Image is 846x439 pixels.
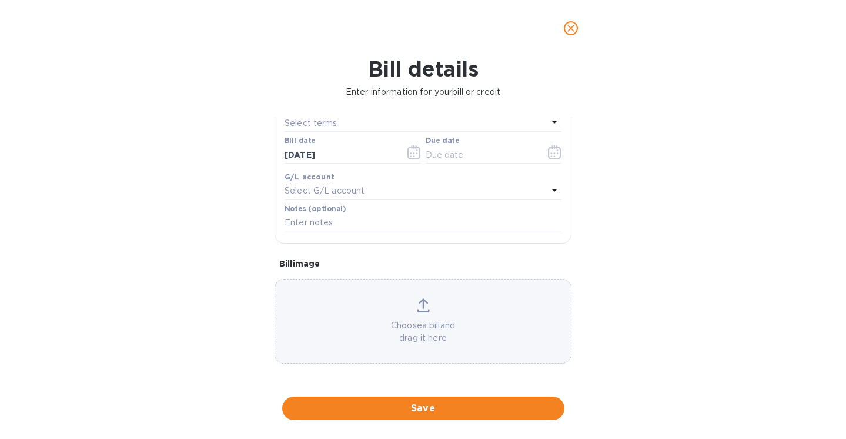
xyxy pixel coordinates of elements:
h1: Bill details [9,56,837,81]
p: Choose a bill and drag it here [275,320,571,344]
input: Select date [285,146,396,164]
p: Select terms [285,117,337,129]
input: Enter notes [285,214,561,232]
button: Save [282,397,564,420]
input: Due date [426,146,537,164]
b: G/L account [285,172,335,181]
button: close [557,14,585,42]
p: Select G/L account [285,185,365,197]
label: Due date [426,138,459,145]
p: Bill image [279,258,567,270]
p: Enter information for your bill or credit [9,86,837,98]
span: Save [292,401,555,415]
label: Bill date [285,138,316,145]
label: Notes (optional) [285,205,346,212]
